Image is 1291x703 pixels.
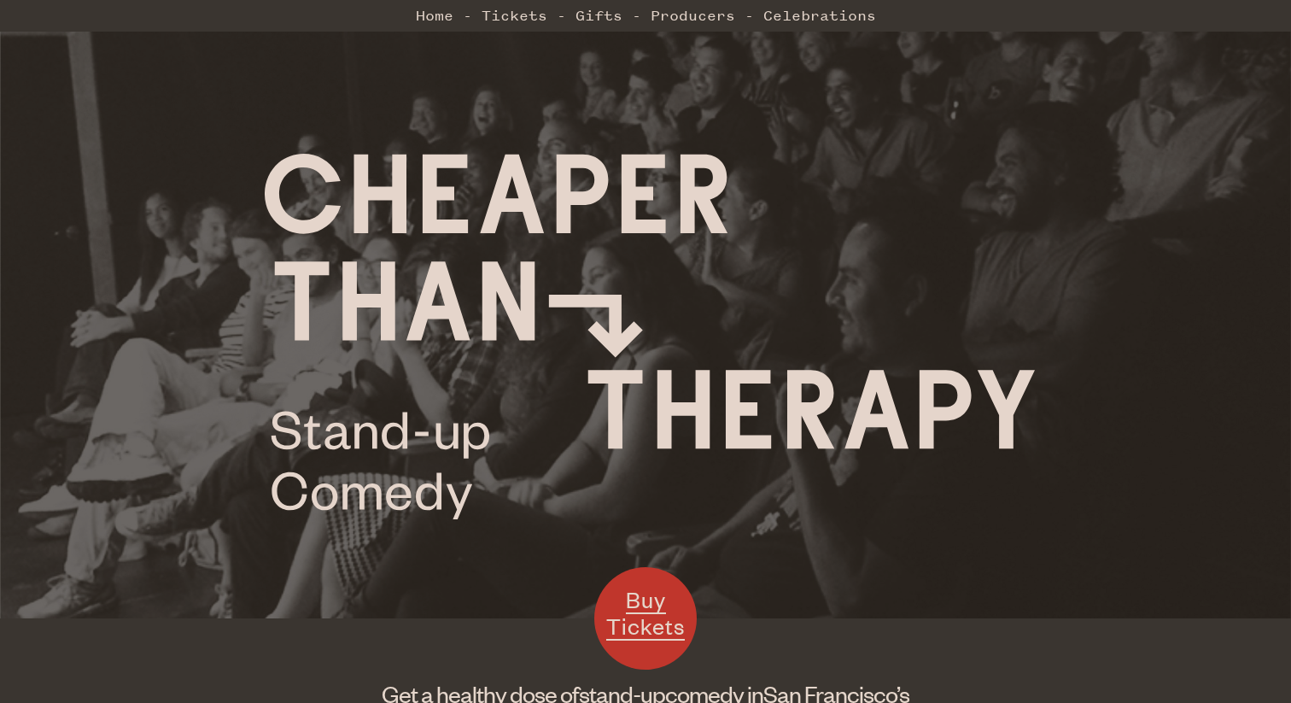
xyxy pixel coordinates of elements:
a: Buy Tickets [594,567,697,670]
img: Cheaper Than Therapy logo [265,154,1034,519]
span: Buy Tickets [606,585,685,641]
